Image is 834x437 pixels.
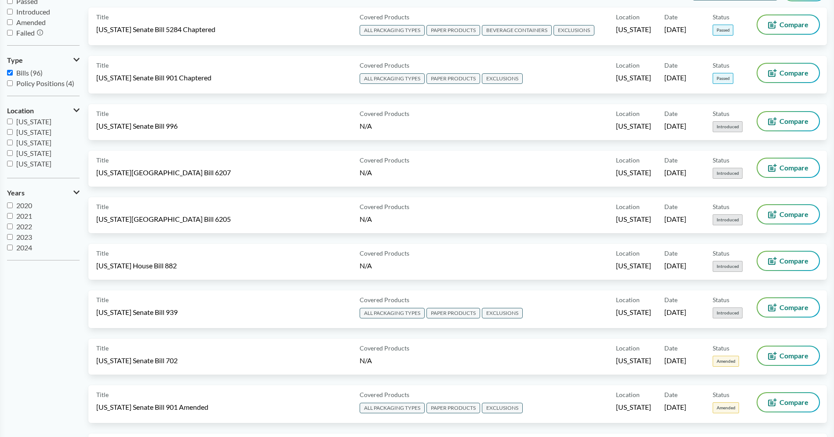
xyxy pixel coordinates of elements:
span: Amended [16,18,46,26]
span: Title [96,295,109,304]
span: [US_STATE] Senate Bill 901 Chaptered [96,73,211,83]
span: [US_STATE][GEOGRAPHIC_DATA] Bill 6205 [96,214,231,224]
span: Location [616,61,640,70]
span: Compare [779,118,809,125]
span: Status [713,109,729,118]
span: Location [616,390,640,399]
span: Failed [16,29,35,37]
span: [DATE] [664,356,686,365]
input: Amended [7,19,13,25]
span: Type [7,56,23,64]
span: [US_STATE] [616,214,651,224]
span: Location [616,109,640,118]
span: Covered Products [360,155,409,165]
span: Date [664,155,677,165]
span: ALL PACKAGING TYPES [360,73,425,84]
span: Title [96,249,109,258]
span: [US_STATE] [16,159,51,168]
span: [DATE] [664,307,686,317]
span: PAPER PRODUCTS [426,73,480,84]
span: [US_STATE][GEOGRAPHIC_DATA] Bill 6207 [96,168,231,177]
span: [US_STATE] Senate Bill 939 [96,307,178,317]
span: Covered Products [360,109,409,118]
span: 2024 [16,243,32,252]
span: [DATE] [664,168,686,177]
span: Introduced [713,307,743,318]
span: N/A [360,168,372,177]
span: Title [96,155,109,165]
span: PAPER PRODUCTS [426,403,480,413]
span: Title [96,202,109,211]
span: Bills (96) [16,69,43,77]
span: Date [664,61,677,70]
span: Date [664,295,677,304]
span: Introduced [713,121,743,132]
span: [US_STATE] [616,402,651,412]
span: Compare [779,21,809,28]
button: Years [7,185,80,200]
button: Location [7,103,80,118]
span: [US_STATE] [16,170,51,178]
input: 2022 [7,224,13,229]
span: Location [616,12,640,22]
input: 2021 [7,213,13,219]
span: Policy Positions (4) [16,79,74,87]
span: [US_STATE] Senate Bill 702 [96,356,178,365]
span: [US_STATE] [616,73,651,83]
span: Date [664,202,677,211]
input: 2024 [7,245,13,250]
span: EXCLUSIONS [554,25,594,36]
span: [DATE] [664,73,686,83]
span: Title [96,12,109,22]
input: 2020 [7,202,13,208]
span: Status [713,12,729,22]
input: [US_STATE] [7,140,13,145]
span: Status [713,343,729,353]
span: Compare [779,399,809,406]
span: Covered Products [360,12,409,22]
button: Compare [758,159,819,177]
span: Compare [779,211,809,218]
span: Title [96,390,109,399]
span: N/A [360,261,372,270]
span: Status [713,155,729,165]
button: Compare [758,347,819,365]
button: Compare [758,112,819,130]
span: Date [664,109,677,118]
span: [US_STATE] [16,138,51,147]
span: Status [713,390,729,399]
span: [DATE] [664,214,686,224]
span: [DATE] [664,121,686,131]
span: [US_STATE] [616,121,651,131]
span: Passed [713,25,733,36]
span: [DATE] [664,261,686,271]
button: Compare [758,393,819,412]
span: Compare [779,69,809,76]
input: [US_STATE] [7,119,13,124]
span: Amended [713,356,739,367]
span: EXCLUSIONS [482,73,523,84]
span: Introduced [713,168,743,179]
span: [US_STATE] House Bill 882 [96,261,177,271]
span: [US_STATE] [616,356,651,365]
span: [US_STATE] Senate Bill 996 [96,121,178,131]
button: Compare [758,64,819,82]
span: 2021 [16,212,32,220]
span: N/A [360,215,372,223]
span: Years [7,189,25,197]
span: Title [96,343,109,353]
span: Location [616,249,640,258]
span: Passed [713,73,733,84]
span: Covered Products [360,61,409,70]
span: Covered Products [360,390,409,399]
span: ALL PACKAGING TYPES [360,308,425,318]
span: [US_STATE] Senate Bill 901 Amended [96,402,208,412]
span: [US_STATE] [616,307,651,317]
span: Location [7,107,34,115]
button: Compare [758,252,819,270]
span: N/A [360,122,372,130]
span: [US_STATE] [616,261,651,271]
input: Bills (96) [7,70,13,76]
span: Date [664,390,677,399]
span: Date [664,343,677,353]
